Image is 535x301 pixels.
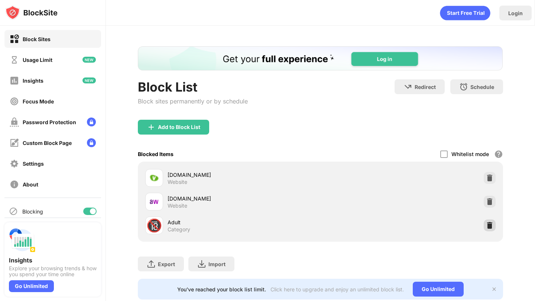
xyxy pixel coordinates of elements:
[23,36,51,42] div: Block Sites
[168,179,187,185] div: Website
[87,118,96,126] img: lock-menu.svg
[10,180,19,189] img: about-off.svg
[9,280,54,292] div: Go Unlimited
[87,138,96,147] img: lock-menu.svg
[9,227,36,254] img: push-insights.svg
[22,208,43,215] div: Blocking
[168,202,187,209] div: Website
[9,265,97,277] div: Explore your browsing trends & how you spend your time online
[10,55,19,64] img: time-usage-off.svg
[451,151,489,157] div: Whitelist mode
[413,282,464,297] div: Go Unlimited
[168,226,190,233] div: Category
[146,218,162,233] div: 🔞
[158,261,175,267] div: Export
[10,76,19,85] img: insights-off.svg
[23,119,76,125] div: Password Protection
[470,84,494,90] div: Schedule
[270,286,404,292] div: Click here to upgrade and enjoy an unlimited block list.
[10,34,19,44] img: block-on.svg
[10,118,19,127] img: password-protection-off.svg
[491,286,497,292] img: x-button.svg
[440,6,490,20] div: animation
[82,57,96,63] img: new-icon.svg
[23,98,54,105] div: Focus Mode
[208,261,226,267] div: Import
[10,97,19,106] img: focus-off.svg
[150,197,159,206] img: favicons
[508,10,523,16] div: Login
[10,159,19,168] img: settings-off.svg
[23,77,43,84] div: Insights
[5,5,58,20] img: logo-blocksite.svg
[138,79,248,95] div: Block List
[138,97,248,105] div: Block sites permanently or by schedule
[168,195,320,202] div: [DOMAIN_NAME]
[23,181,38,188] div: About
[9,207,18,216] img: blocking-icon.svg
[23,140,72,146] div: Custom Block Page
[23,57,52,63] div: Usage Limit
[138,151,174,157] div: Blocked Items
[138,46,503,70] iframe: Banner
[82,77,96,83] img: new-icon.svg
[9,257,97,264] div: Insights
[23,161,44,167] div: Settings
[10,138,19,148] img: customize-block-page-off.svg
[168,171,320,179] div: [DOMAIN_NAME]
[415,84,436,90] div: Redirect
[158,124,200,130] div: Add to Block List
[177,286,266,292] div: You’ve reached your block list limit.
[168,218,320,226] div: Adult
[150,173,159,182] img: favicons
